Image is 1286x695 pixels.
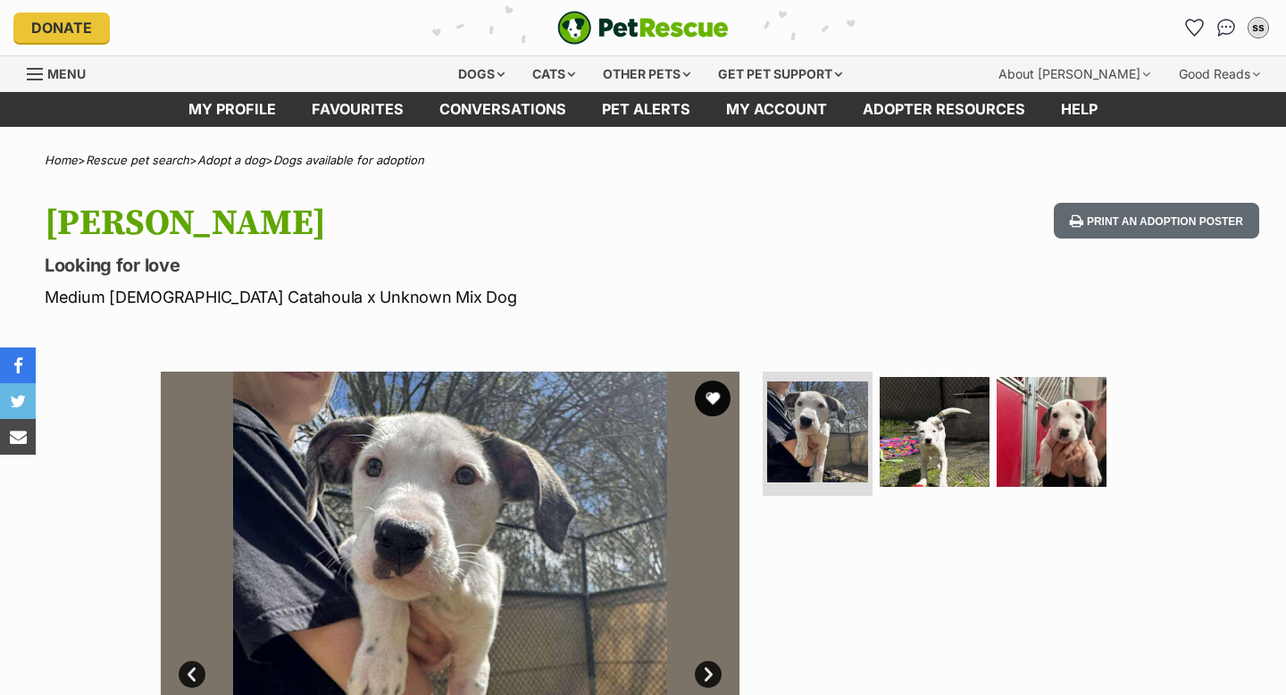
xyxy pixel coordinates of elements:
[197,153,265,167] a: Adopt a dog
[86,153,189,167] a: Rescue pet search
[179,661,205,688] a: Prev
[845,92,1043,127] a: Adopter resources
[45,153,78,167] a: Home
[13,13,110,43] a: Donate
[171,92,294,127] a: My profile
[557,11,729,45] a: PetRescue
[520,56,588,92] div: Cats
[294,92,422,127] a: Favourites
[1054,203,1259,239] button: Print an adoption poster
[422,92,584,127] a: conversations
[695,661,722,688] a: Next
[45,253,784,278] p: Looking for love
[767,381,868,482] img: Photo of Valentina
[1249,19,1267,37] div: ss
[47,66,86,81] span: Menu
[27,56,98,88] a: Menu
[590,56,703,92] div: Other pets
[708,92,845,127] a: My account
[706,56,855,92] div: Get pet support
[45,203,784,244] h1: [PERSON_NAME]
[1043,92,1115,127] a: Help
[1212,13,1240,42] a: Conversations
[557,11,729,45] img: logo-e224e6f780fb5917bec1dbf3a21bbac754714ae5b6737aabdf751b685950b380.svg
[45,285,784,309] p: Medium [DEMOGRAPHIC_DATA] Catahoula x Unknown Mix Dog
[1180,13,1208,42] a: Favourites
[1166,56,1273,92] div: Good Reads
[1244,13,1273,42] button: My account
[986,56,1163,92] div: About [PERSON_NAME]
[695,381,731,416] button: favourite
[880,377,990,487] img: Photo of Valentina
[997,377,1106,487] img: Photo of Valentina
[446,56,517,92] div: Dogs
[1180,13,1273,42] ul: Account quick links
[584,92,708,127] a: Pet alerts
[273,153,424,167] a: Dogs available for adoption
[1217,19,1236,37] img: chat-41dd97257d64d25036548639549fe6c8038ab92f7586957e7f3b1b290dea8141.svg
